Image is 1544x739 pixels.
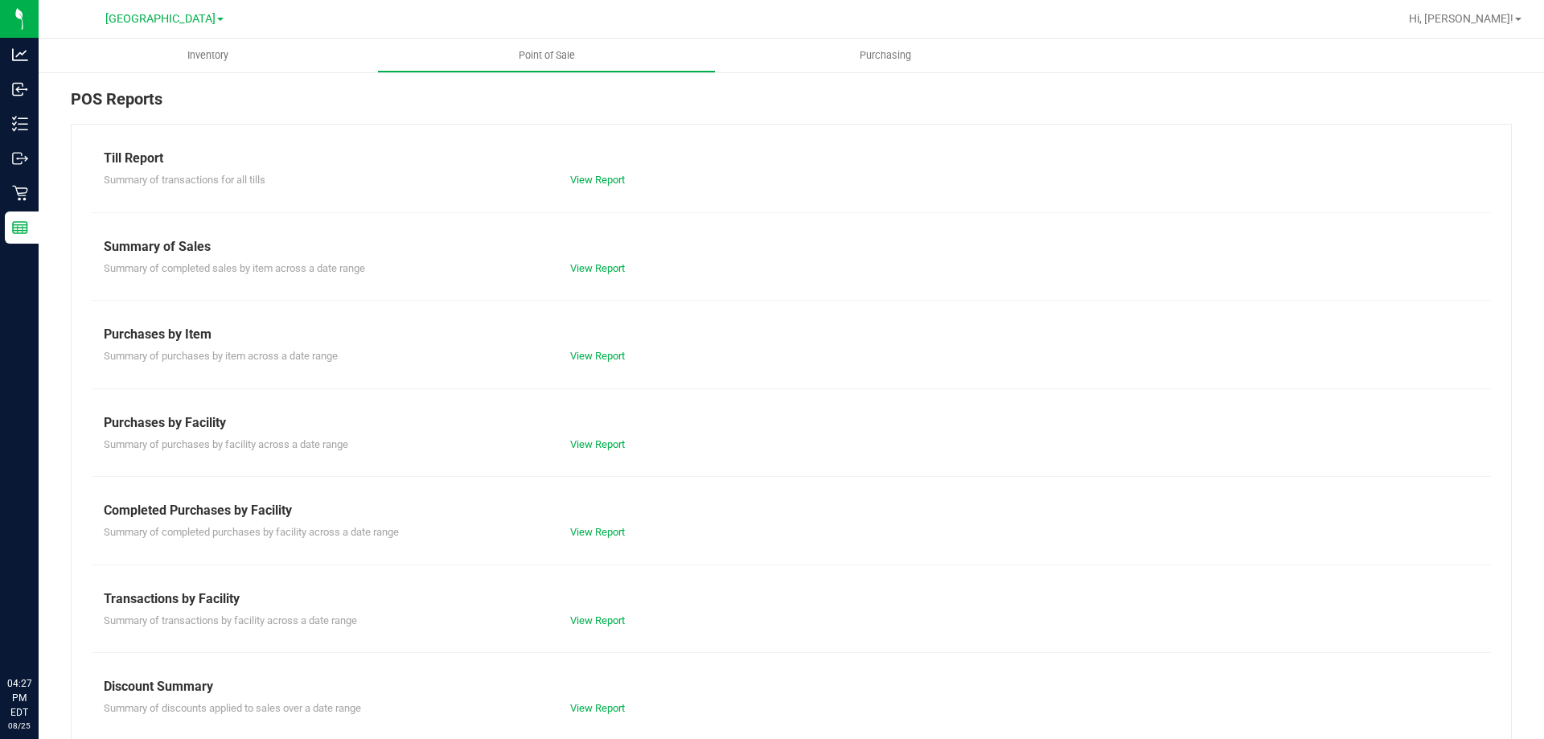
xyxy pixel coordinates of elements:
span: [GEOGRAPHIC_DATA] [105,12,216,26]
div: POS Reports [71,87,1512,124]
inline-svg: Reports [12,220,28,236]
a: Inventory [39,39,377,72]
p: 04:27 PM EDT [7,676,31,720]
inline-svg: Outbound [12,150,28,166]
iframe: Resource center [16,610,64,659]
div: Summary of Sales [104,237,1479,257]
div: Purchases by Facility [104,413,1479,433]
div: Transactions by Facility [104,589,1479,609]
inline-svg: Inventory [12,116,28,132]
a: View Report [570,262,625,274]
p: 08/25 [7,720,31,732]
span: Summary of transactions by facility across a date range [104,614,357,626]
inline-svg: Retail [12,185,28,201]
a: View Report [570,438,625,450]
div: Till Report [104,149,1479,168]
span: Summary of purchases by facility across a date range [104,438,348,450]
a: Point of Sale [377,39,716,72]
div: Discount Summary [104,677,1479,696]
a: View Report [570,174,625,186]
a: View Report [570,526,625,538]
a: View Report [570,702,625,714]
span: Inventory [166,48,250,63]
a: View Report [570,614,625,626]
span: Summary of completed purchases by facility across a date range [104,526,399,538]
div: Purchases by Item [104,325,1479,344]
inline-svg: Analytics [12,47,28,63]
inline-svg: Inbound [12,81,28,97]
span: Summary of discounts applied to sales over a date range [104,702,361,714]
span: Hi, [PERSON_NAME]! [1409,12,1513,25]
a: Purchasing [716,39,1054,72]
span: Point of Sale [497,48,597,63]
span: Summary of transactions for all tills [104,174,265,186]
span: Summary of purchases by item across a date range [104,350,338,362]
span: Purchasing [838,48,933,63]
a: View Report [570,350,625,362]
span: Summary of completed sales by item across a date range [104,262,365,274]
div: Completed Purchases by Facility [104,501,1479,520]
